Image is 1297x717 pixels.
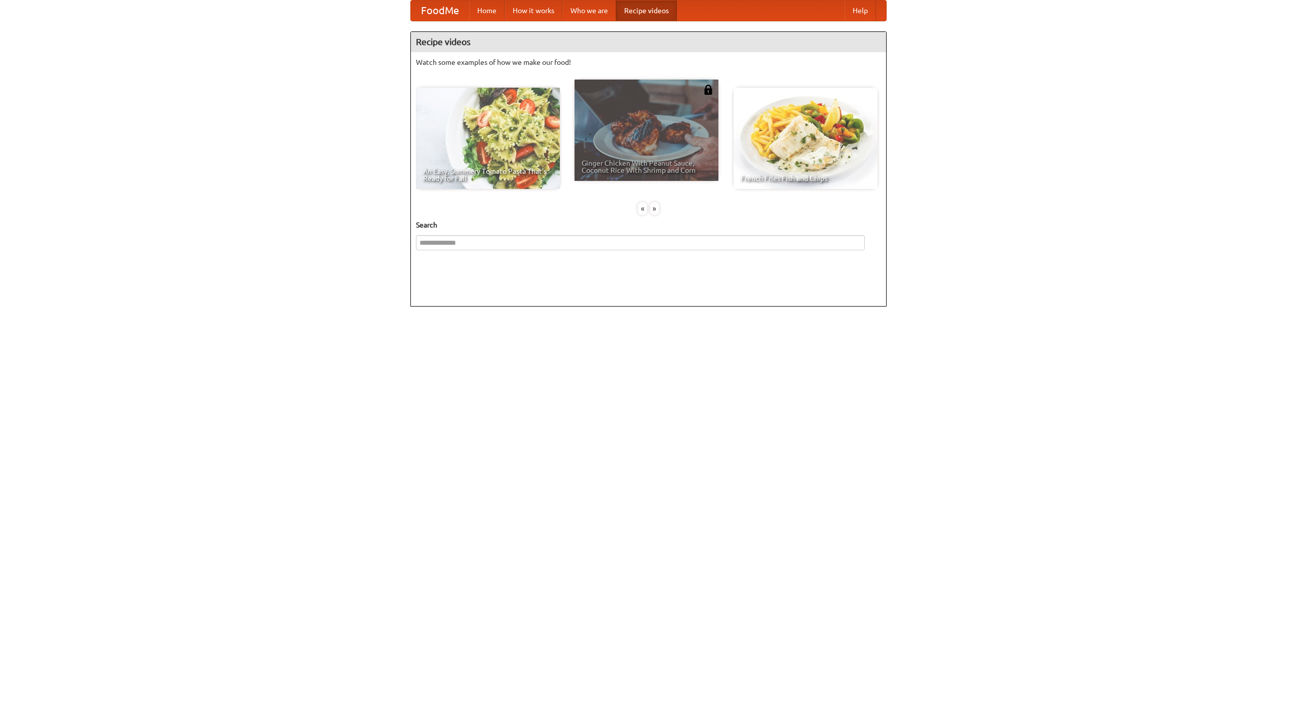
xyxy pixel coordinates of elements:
[703,85,713,95] img: 483408.png
[423,168,553,182] span: An Easy, Summery Tomato Pasta That's Ready for Fall
[469,1,505,21] a: Home
[562,1,616,21] a: Who we are
[416,220,881,230] h5: Search
[411,1,469,21] a: FoodMe
[616,1,677,21] a: Recipe videos
[411,32,886,52] h4: Recipe videos
[416,57,881,67] p: Watch some examples of how we make our food!
[734,88,878,189] a: French Fries Fish and Chips
[416,88,560,189] a: An Easy, Summery Tomato Pasta That's Ready for Fall
[741,175,870,182] span: French Fries Fish and Chips
[505,1,562,21] a: How it works
[638,202,647,215] div: «
[845,1,876,21] a: Help
[650,202,659,215] div: »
